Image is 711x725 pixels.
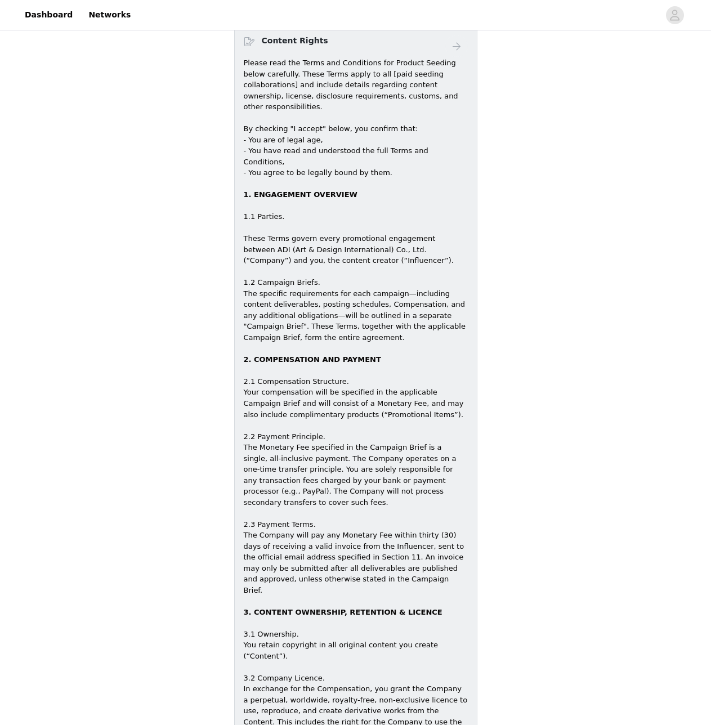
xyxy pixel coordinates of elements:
div: 1.1 Parties. [244,200,468,222]
div: These Terms govern every promotional engagement between ADI (Art & Design International) Co., Ltd... [244,222,468,266]
div: avatar [669,6,680,24]
div: 3.1 Ownership. You retain copyright in all original content you create (“Content”). [244,617,468,661]
strong: 3. CONTENT OWNERSHIP, RETENTION & LICENCE [244,608,442,616]
div: 2.2 Payment Principle. The Monetary Fee specified in the Campaign Brief is a single, all-inclusiv... [244,420,468,508]
strong: 1. ENGAGEMENT OVERVIEW [244,190,357,199]
strong: 2. COMPENSATION AND PAYMENT [244,355,381,364]
div: 2.3 Payment Terms. The Company will pay any Monetary Fee within thirty (30) days of receiving a v... [244,508,468,617]
div: 2.1 Compensation Structure. Your compensation will be specified in the applicable Campaign Brief ... [244,365,468,420]
a: Dashboard [18,2,79,28]
h4: Content Rights [262,35,328,47]
div: 1.2 Campaign Briefs. The specific requirements for each campaign—including content deliverables, ... [244,266,468,365]
p: Please read the Terms and Conditions for Product Seeding below carefully. These Terms apply to al... [244,57,468,200]
a: Networks [82,2,137,28]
